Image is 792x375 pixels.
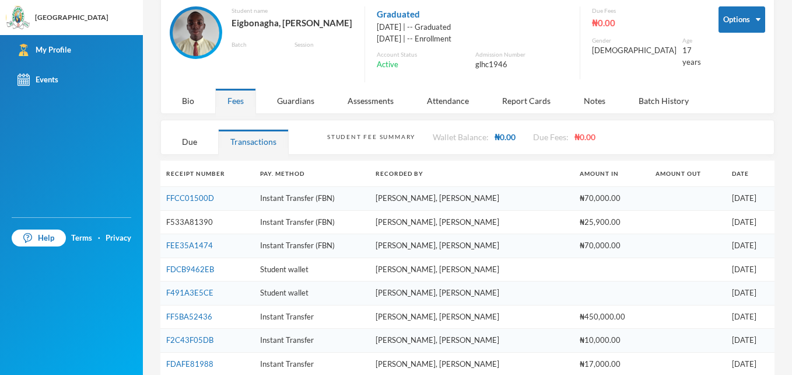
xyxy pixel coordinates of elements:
div: Report Cards [490,88,563,113]
button: Options [719,6,765,33]
div: · [98,232,100,244]
td: ₦10,000.00 [574,329,650,353]
div: Bio [170,88,206,113]
td: Instant Transfer (FBN) [254,187,370,211]
td: Student wallet [254,282,370,305]
a: FEE35A1474 [166,241,213,250]
a: FF5BA52436 [166,312,212,321]
div: Events [17,74,58,86]
td: ₦70,000.00 [574,234,650,258]
div: Attendance [415,88,481,113]
div: Account Status [377,50,469,59]
td: ₦70,000.00 [574,187,650,211]
div: [DATE] | -- Graduated [377,22,568,33]
div: Student Fee Summary [327,133,415,141]
td: [DATE] [726,329,775,353]
td: Instant Transfer [254,329,370,353]
div: Guardians [265,88,327,113]
div: Session [295,40,353,49]
td: [DATE] [726,258,775,282]
a: Privacy [106,232,131,244]
a: FDCB9462EB [166,265,214,274]
div: glhc1946 [475,59,568,71]
span: ₦0.00 [495,132,516,142]
td: [PERSON_NAME], [PERSON_NAME] [370,258,574,282]
td: [DATE] [726,187,775,211]
td: [PERSON_NAME], [PERSON_NAME] [370,210,574,234]
img: STUDENT [173,9,219,56]
div: Gender [592,36,677,45]
span: Due Fees: [533,132,569,142]
th: Pay. Method [254,161,370,187]
th: Amount In [574,161,650,187]
div: Notes [572,88,618,113]
div: Batch [232,40,286,49]
td: [DATE] [726,305,775,329]
td: Instant Transfer [254,305,370,329]
div: [GEOGRAPHIC_DATA] [35,12,108,23]
td: ₦450,000.00 [574,305,650,329]
div: ₦0.00 [592,15,701,30]
th: Receipt Number [160,161,254,187]
td: Instant Transfer (FBN) [254,210,370,234]
a: FFCC01500D [166,193,214,203]
a: F533A81390 [166,217,213,227]
div: Due Fees [592,6,701,15]
div: 17 years [682,45,701,68]
div: My Profile [17,44,71,56]
div: [DEMOGRAPHIC_DATA] [592,45,677,57]
a: Terms [71,232,92,244]
span: Wallet Balance: [433,132,489,142]
th: Recorded By [370,161,574,187]
td: [PERSON_NAME], [PERSON_NAME] [370,329,574,353]
span: Active [377,59,398,71]
span: Graduated [377,6,420,22]
div: Transactions [218,129,289,154]
div: Eigbonagha, [PERSON_NAME] [232,15,353,30]
td: [DATE] [726,210,775,234]
th: Date [726,161,775,187]
div: Batch History [626,88,701,113]
div: Student name [232,6,353,15]
td: [PERSON_NAME], [PERSON_NAME] [370,282,574,305]
a: Help [12,230,66,247]
a: FDAFE81988 [166,359,213,369]
th: Amount Out [650,161,726,187]
td: [PERSON_NAME], [PERSON_NAME] [370,234,574,258]
div: Fees [215,88,256,113]
td: [PERSON_NAME], [PERSON_NAME] [370,187,574,211]
div: Admission Number [475,50,568,59]
div: Assessments [335,88,406,113]
a: F491A3E5CE [166,288,213,297]
div: [DATE] | -- Enrollment [377,33,568,45]
div: Age [682,36,701,45]
img: logo [6,6,30,30]
td: [DATE] [726,282,775,305]
span: ₦0.00 [574,132,595,142]
td: ₦25,900.00 [574,210,650,234]
td: [DATE] [726,234,775,258]
div: Due [170,129,209,154]
a: F2C43F05DB [166,335,213,345]
td: Instant Transfer (FBN) [254,234,370,258]
td: [PERSON_NAME], [PERSON_NAME] [370,305,574,329]
td: Student wallet [254,258,370,282]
